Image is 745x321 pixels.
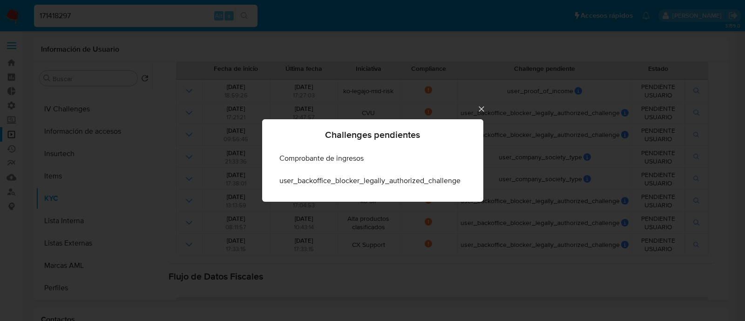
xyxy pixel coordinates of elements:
[279,176,461,185] span: user_backoffice_blocker_legally_authorized_challenge
[279,154,364,163] span: Comprobante de ingresos
[272,147,474,192] ul: Challenges list
[262,119,483,202] div: Challenges pendientes
[325,130,420,139] span: Challenges pendientes
[477,104,485,113] button: Cerrar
